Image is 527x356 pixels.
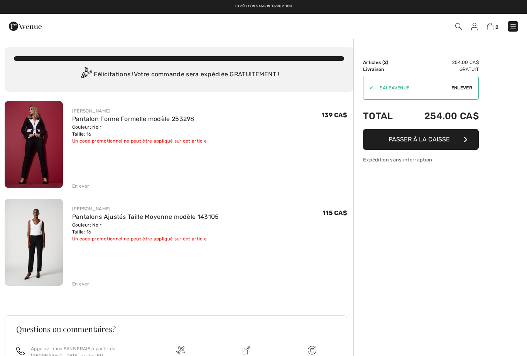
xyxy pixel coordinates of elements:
span: 2 [384,60,387,65]
button: Passer à la caisse [363,129,479,150]
a: Pantalons Ajustés Taille Moyenne modèle 143105 [72,213,219,220]
td: Gratuit [404,66,479,73]
input: Code promo [373,76,451,99]
div: ✔ [363,84,373,91]
td: Articles ( ) [363,59,404,66]
div: Un code promotionnel ne peut être appliqué sur cet article [72,235,219,242]
img: Mes infos [471,23,478,30]
img: Livraison gratuite dès 99$ [308,346,316,354]
span: Enlever [451,84,472,91]
img: Menu [509,23,517,30]
div: [PERSON_NAME] [72,205,219,212]
img: Recherche [455,23,462,30]
div: Enlever [72,183,90,190]
span: 139 CA$ [321,111,347,119]
a: 2 [487,22,498,31]
td: Livraison [363,66,404,73]
img: Panier d'achat [487,23,493,30]
td: Total [363,103,404,129]
a: Pantalon Forme Formelle modèle 253298 [72,115,194,123]
img: Pantalons Ajustés Taille Moyenne modèle 143105 [5,199,63,286]
span: 2 [495,24,498,30]
img: Congratulation2.svg [78,67,94,82]
div: Couleur: Noir Taille: 16 [72,124,207,138]
div: [PERSON_NAME] [72,107,207,114]
img: call [16,347,25,355]
h3: Questions ou commentaires? [16,325,336,333]
div: Félicitations ! Votre commande sera expédiée GRATUITEMENT ! [14,67,344,82]
td: 254.00 CA$ [404,59,479,66]
div: Expédition sans interruption [363,156,479,163]
td: 254.00 CA$ [404,103,479,129]
img: Livraison gratuite dès 99$ [176,346,185,354]
img: 1ère Avenue [9,18,42,34]
a: 1ère Avenue [9,22,42,29]
span: 115 CA$ [323,209,347,217]
img: Pantalon Forme Formelle modèle 253298 [5,101,63,188]
div: Enlever [72,280,90,287]
img: Livraison promise sans frais de dédouanement surprise&nbsp;! [242,346,250,354]
span: Passer à la caisse [388,136,450,143]
div: Un code promotionnel ne peut être appliqué sur cet article [72,138,207,144]
div: Couleur: Noir Taille: 16 [72,222,219,235]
